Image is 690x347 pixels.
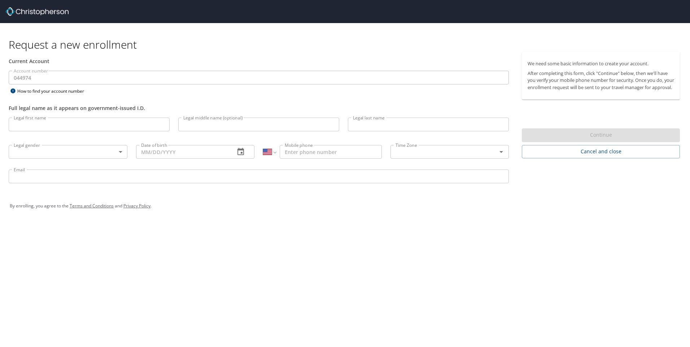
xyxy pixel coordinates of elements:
a: Terms and Conditions [70,203,114,209]
p: After completing this form, click "Continue" below, then we'll have you verify your mobile phone ... [528,70,674,91]
button: Open [496,147,506,157]
div: Full legal name as it appears on government-issued I.D. [9,104,509,112]
h1: Request a new enrollment [9,38,686,52]
img: cbt logo [6,7,69,16]
div: ​ [9,145,127,159]
button: Cancel and close [522,145,680,158]
a: Privacy Policy [123,203,150,209]
p: We need some basic information to create your account. [528,60,674,67]
input: MM/DD/YYYY [136,145,230,159]
div: How to find your account number [9,87,99,96]
div: By enrolling, you agree to the and . [10,197,680,215]
div: Current Account [9,57,509,65]
input: Enter phone number [280,145,382,159]
span: Cancel and close [528,147,674,156]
